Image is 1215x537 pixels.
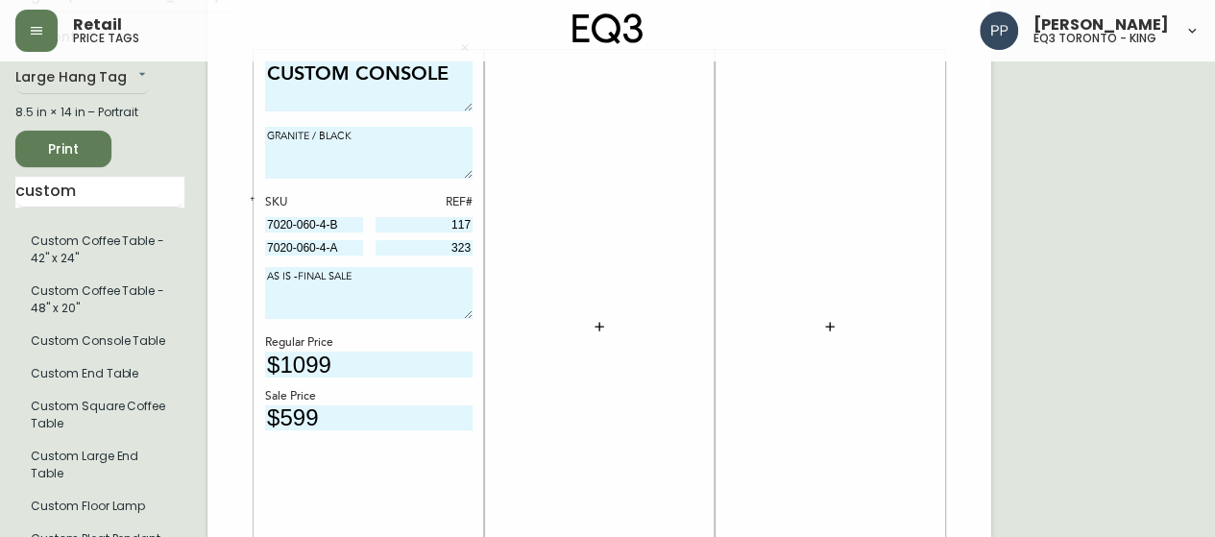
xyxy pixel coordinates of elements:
textarea: EXCLUDES AERON CHAIRS & STOOLS [40,72,317,141]
input: price excluding $ [265,352,473,378]
div: Regular Price [265,334,473,352]
button: Print [15,131,111,167]
li: Custom Coffee Table - 42" x 24" [15,225,184,275]
li: Large Hang Tag [15,390,184,440]
h5: price tags [73,33,139,44]
div: REF# [376,194,474,211]
div: Large Hang Tag [15,62,150,94]
img: 93ed64739deb6bac3372f15ae91c6632 [980,12,1018,50]
textarea: AS IS -FINAL SALE [265,267,473,319]
div: SKU [265,194,363,211]
textarea: CUSTOM CONSOLE [265,60,473,112]
span: Retail [73,17,122,33]
textarea: GRANITE / BLACK [265,127,473,179]
div: Sale Price [265,388,473,405]
input: Search [15,177,184,207]
span: Print [31,137,96,161]
h5: eq3 toronto - king [1033,33,1156,44]
li: Large Hang Tag [15,357,184,390]
li: Custom Coffee Table - 48" x 20" [15,275,184,325]
li: Large Hang Tag [15,325,184,357]
li: Large Hang Tag [15,490,184,523]
div: 8.5 in × 14 in – Portrait [15,104,184,121]
li: Large Hang Tag [15,440,184,490]
img: logo [572,13,644,44]
input: price excluding $ [265,405,473,431]
span: [PERSON_NAME] [1033,17,1169,33]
